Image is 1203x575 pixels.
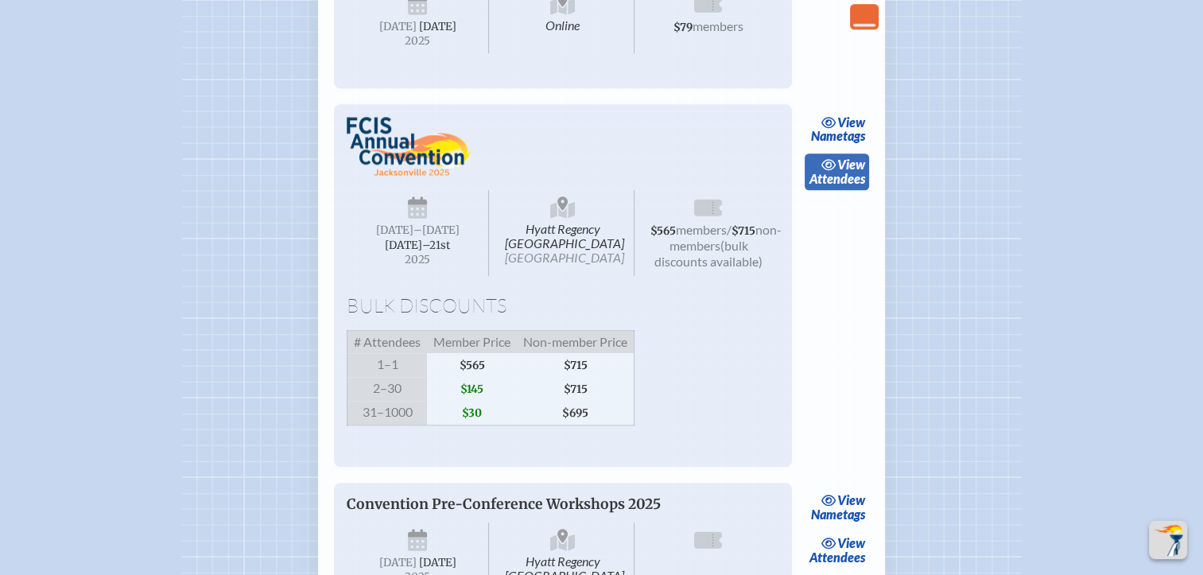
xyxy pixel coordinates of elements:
[806,111,869,147] a: viewNametags
[379,20,417,33] span: [DATE]
[347,377,428,401] span: 2–30
[492,190,634,276] span: Hyatt Regency [GEOGRAPHIC_DATA]
[517,330,634,353] span: Non-member Price
[347,401,428,425] span: 31–1000
[427,330,517,353] span: Member Price
[1152,524,1184,556] img: To the top
[347,353,428,377] span: 1–1
[837,157,865,172] span: view
[650,224,676,238] span: $565
[427,377,517,401] span: $145
[693,18,743,33] span: members
[419,20,456,33] span: [DATE]
[673,21,693,34] span: $79
[347,117,471,177] img: FCIS Convention 2025
[413,223,460,237] span: –[DATE]
[427,353,517,377] span: $565
[379,556,417,569] span: [DATE]
[347,330,428,353] span: # Attendees
[676,222,727,237] span: members
[1149,521,1187,559] button: Scroll Top
[837,492,865,507] span: view
[654,238,763,269] span: (bulk discounts available)
[385,239,450,252] span: [DATE]–⁠21st
[805,153,869,190] a: viewAttendees
[427,401,517,425] span: $30
[517,377,634,401] span: $715
[806,489,869,526] a: viewNametags
[347,295,779,317] h1: Bulk Discounts
[359,254,475,266] span: 2025
[376,223,413,237] span: [DATE]
[837,535,865,550] span: view
[359,35,475,47] span: 2025
[669,222,781,253] span: non-members
[517,401,634,425] span: $695
[419,556,456,569] span: [DATE]
[347,495,661,513] span: Convention Pre-Conference Workshops 2025
[732,224,755,238] span: $715
[837,115,865,130] span: view
[727,222,732,237] span: /
[505,250,624,265] span: [GEOGRAPHIC_DATA]
[517,353,634,377] span: $715
[805,532,869,569] a: viewAttendees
